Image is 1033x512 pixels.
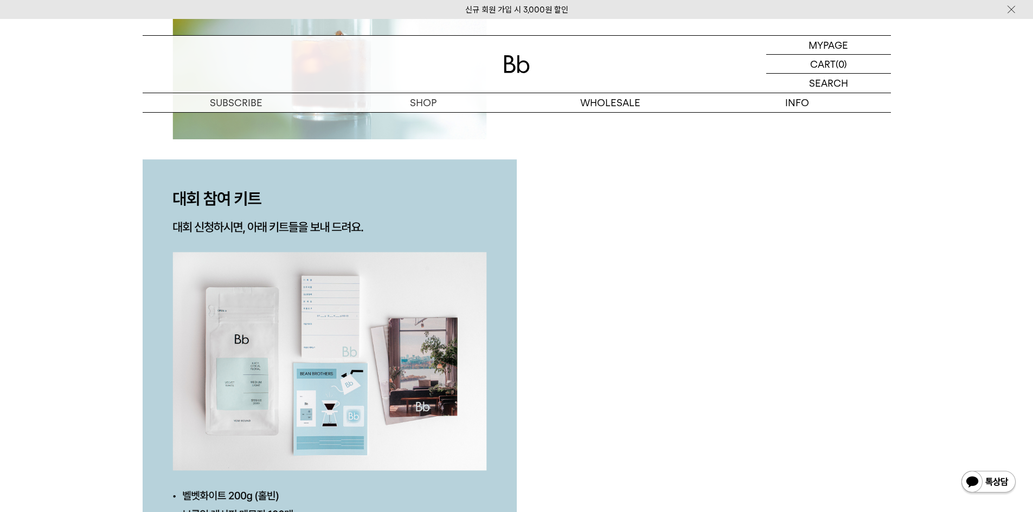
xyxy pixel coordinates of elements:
[704,93,891,112] p: INFO
[766,36,891,55] a: MYPAGE
[810,55,836,73] p: CART
[766,55,891,74] a: CART (0)
[465,5,568,15] a: 신규 회원 가입 시 3,000원 할인
[330,93,517,112] a: SHOP
[809,36,848,54] p: MYPAGE
[143,93,330,112] a: SUBSCRIBE
[809,74,848,93] p: SEARCH
[960,470,1017,496] img: 카카오톡 채널 1:1 채팅 버튼
[836,55,847,73] p: (0)
[517,93,704,112] p: WHOLESALE
[504,55,530,73] img: 로고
